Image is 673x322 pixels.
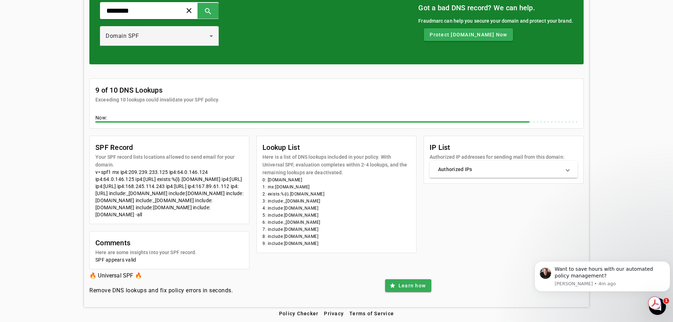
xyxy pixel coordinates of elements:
[262,240,411,247] li: 9: include:[DOMAIN_NAME]
[262,205,411,212] li: 4: include:[DOMAIN_NAME]
[95,237,196,248] mat-card-title: Comments
[324,311,344,316] span: Privacy
[95,256,243,263] div: SPF appears valid
[95,248,196,256] mat-card-subtitle: Here are some insights into your SPF record.
[262,142,411,153] mat-card-title: Lookup List
[279,311,319,316] span: Policy Checker
[95,84,219,96] mat-card-title: 9 of 10 DNS Lookups
[424,28,513,41] button: Protect [DOMAIN_NAME] Now
[89,286,233,295] h4: Remove DNS lookups and fix policy errors in seconds.
[95,169,243,218] div: v=spf1 mx ip4:209.239.233.125 ip4:64.0.146.124 ip4:64.0.146.125 ip4:[URL] exists:%{i}.[DOMAIN_NAM...
[321,307,347,320] button: Privacy
[399,282,426,289] span: Learn how
[89,271,233,281] h3: 🔥 Universal SPF 🔥
[430,142,565,153] mat-card-title: IP List
[430,153,565,161] mat-card-subtitle: Authorized IP addresses for sending mail from this domain:
[385,279,431,292] button: Learn how
[349,311,394,316] span: Terms of Service
[262,219,411,226] li: 6: include:_[DOMAIN_NAME]
[418,17,573,25] div: Fraudmarc can help you secure your domain and protect your brand.
[262,212,411,219] li: 5: include:[DOMAIN_NAME]
[276,307,321,320] button: Policy Checker
[262,191,411,198] li: 2: exists:%{i}.[DOMAIN_NAME]
[262,226,411,233] li: 7: include:[DOMAIN_NAME]
[95,96,219,104] mat-card-subtitle: Exceeding 10 lookups could invalidate your SPF policy.
[532,251,673,303] iframe: Intercom notifications message
[262,198,411,205] li: 3: include:_[DOMAIN_NAME]
[95,153,243,169] mat-card-subtitle: Your SPF record lists locations allowed to send email for your domain.
[430,31,507,38] span: Protect [DOMAIN_NAME] Now
[347,307,397,320] button: Terms of Service
[262,183,411,191] li: 1: mx:[DOMAIN_NAME]
[95,114,578,123] div: Now:
[106,33,139,39] span: Domain SPF
[262,176,411,183] li: 0: [DOMAIN_NAME]
[95,142,243,153] mat-card-title: SPF Record
[418,2,573,13] mat-card-title: Got a bad DNS record? We can help.
[262,153,411,176] mat-card-subtitle: Here is a list of DNS lookups included in your policy. With Universal SPF, evaluation completes w...
[430,161,578,178] mat-expansion-panel-header: Authorized IPs
[262,233,411,240] li: 8: include:[DOMAIN_NAME]
[438,166,561,173] mat-panel-title: Authorized IPs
